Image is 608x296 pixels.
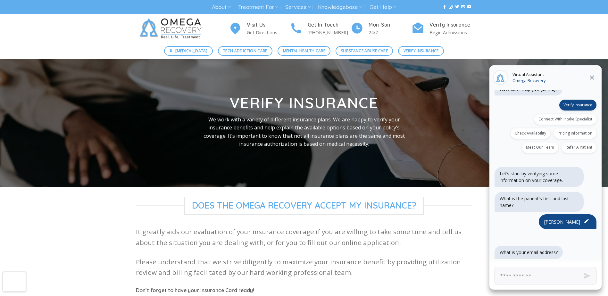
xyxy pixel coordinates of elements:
a: Follow on YouTube [467,5,471,9]
a: [MEDICAL_DATA] [164,46,213,56]
p: 24/7 [369,29,412,36]
a: Services [285,1,311,13]
span: Substance Abuse Care [341,48,388,54]
a: Get Help [370,1,396,13]
span: [MEDICAL_DATA] [175,48,207,54]
span: Tech Addiction Care [223,48,267,54]
p: [PHONE_NUMBER] [308,29,351,36]
a: Get In Touch [PHONE_NUMBER] [290,21,351,37]
a: Knowledgebase [318,1,362,13]
strong: Verify Insurance [230,94,378,112]
h4: Verify Insurance [429,21,472,29]
a: Verify Insurance Begin Admissions [412,21,472,37]
a: Treatment For [238,1,278,13]
a: Tech Addiction Care [218,46,273,56]
h4: Visit Us [247,21,290,29]
span: Verify Insurance [404,48,439,54]
p: We work with a variety of different insurance plans. We are happy to verify your insurance benefi... [200,116,408,148]
a: Visit Us Get Directions [229,21,290,37]
a: Verify Insurance [398,46,444,56]
a: Follow on Twitter [455,5,459,9]
a: Follow on Facebook [443,5,446,9]
img: Omega Recovery [136,14,208,43]
span: Does The Omega Recovery Accept My Insurance? [184,197,424,215]
p: Get Directions [247,29,290,36]
a: Send us an email [461,5,465,9]
a: Substance Abuse Care [336,46,393,56]
h5: Don’t forget to have your Insurance Card ready! [136,286,472,295]
p: Begin Admissions [429,29,472,36]
a: Follow on Instagram [449,5,453,9]
h4: Get In Touch [308,21,351,29]
a: Mental Health Care [278,46,330,56]
span: Mental Health Care [283,48,325,54]
a: About [212,1,231,13]
h4: Mon-Sun [369,21,412,29]
p: It greatly aids our evaluation of your insurance coverage if you are willing to take some time an... [136,226,472,248]
p: Please understand that we strive diligently to maximize your insurance benefit by providing utili... [136,257,472,278]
